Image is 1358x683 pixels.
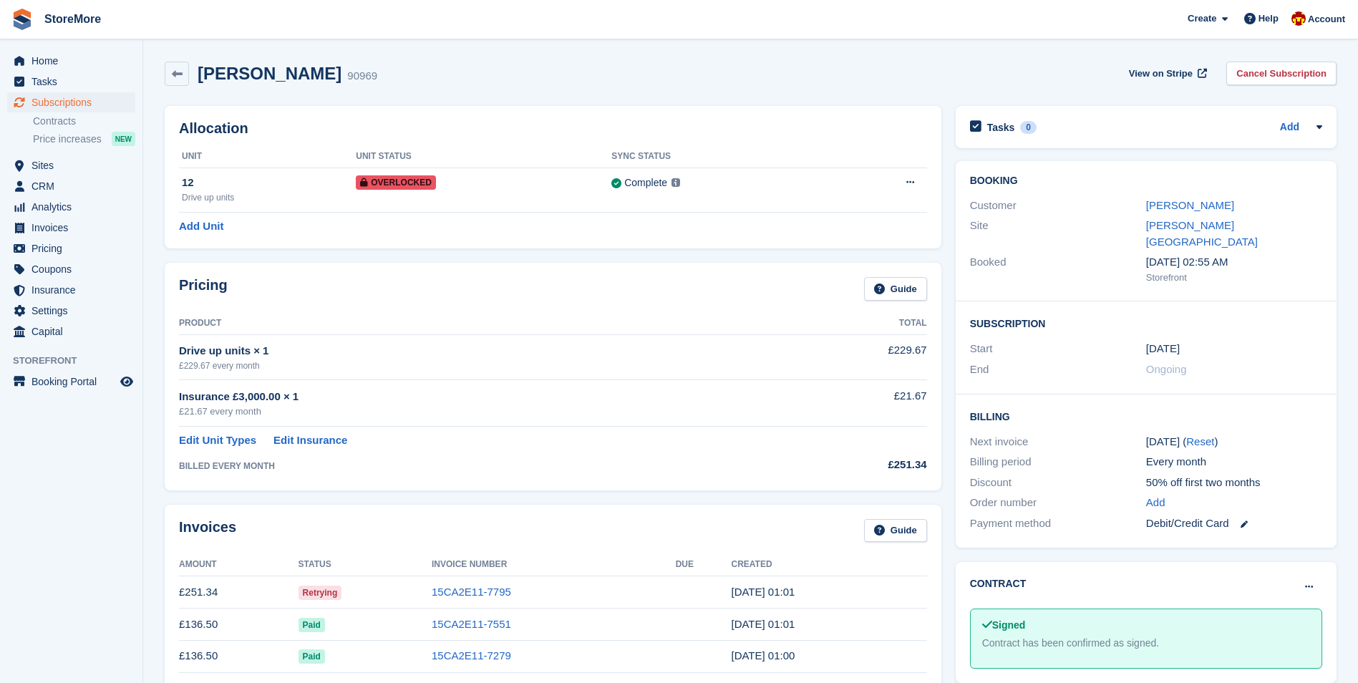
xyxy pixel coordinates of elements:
th: Due [676,553,732,576]
a: Reset [1186,435,1214,447]
span: View on Stripe [1129,67,1193,81]
a: menu [7,218,135,238]
th: Invoice Number [432,553,676,576]
a: 15CA2E11-7795 [432,586,511,598]
div: £21.67 every month [179,405,787,419]
h2: Booking [970,175,1322,187]
div: NEW [112,132,135,146]
span: CRM [31,176,117,196]
h2: Billing [970,409,1322,423]
a: Add Unit [179,218,223,235]
h2: Allocation [179,120,927,137]
div: Signed [982,618,1310,633]
a: menu [7,321,135,341]
div: Discount [970,475,1146,491]
div: Site [970,218,1146,250]
span: Capital [31,321,117,341]
a: Edit Unit Types [179,432,256,449]
span: Storefront [13,354,142,368]
img: stora-icon-8386f47178a22dfd0bd8f6a31ec36ba5ce8667c1dd55bd0f319d3a0aa187defe.svg [11,9,33,30]
th: Product [179,312,787,335]
div: Insurance £3,000.00 × 1 [179,389,787,405]
div: £251.34 [787,457,927,473]
th: Unit Status [356,145,611,168]
td: £136.50 [179,640,299,672]
div: BILLED EVERY MONTH [179,460,787,473]
span: Subscriptions [31,92,117,112]
div: 90969 [347,68,377,84]
th: Unit [179,145,356,168]
a: menu [7,51,135,71]
a: [PERSON_NAME] [1146,199,1234,211]
div: 50% off first two months [1146,475,1322,491]
a: 15CA2E11-7279 [432,649,511,662]
time: 2025-06-18 00:00:00 UTC [1146,341,1180,357]
div: 12 [182,175,356,191]
span: Coupons [31,259,117,279]
span: Settings [31,301,117,321]
span: Overlocked [356,175,436,190]
th: Sync Status [611,145,831,168]
a: menu [7,259,135,279]
td: £251.34 [179,576,299,609]
a: StoreMore [39,7,107,31]
td: £21.67 [787,380,927,427]
a: 15CA2E11-7551 [432,618,511,630]
div: Booked [970,254,1146,284]
a: Contracts [33,115,135,128]
a: menu [7,280,135,300]
h2: Subscription [970,316,1322,330]
div: Start [970,341,1146,357]
time: 2025-06-18 00:00:45 UTC [731,649,795,662]
td: £136.50 [179,609,299,641]
div: Order number [970,495,1146,511]
span: Paid [299,649,325,664]
span: Account [1308,12,1345,26]
div: Debit/Credit Card [1146,515,1322,532]
img: icon-info-grey-7440780725fd019a000dd9b08b2336e03edf1995a4989e88bcd33f0948082b44.svg [671,178,680,187]
span: Analytics [31,197,117,217]
img: Store More Team [1291,11,1306,26]
a: Add [1280,120,1299,136]
a: menu [7,372,135,392]
a: [PERSON_NAME][GEOGRAPHIC_DATA] [1146,219,1258,248]
time: 2025-07-18 00:01:33 UTC [731,618,795,630]
span: Insurance [31,280,117,300]
span: Tasks [31,72,117,92]
a: Edit Insurance [273,432,347,449]
time: 2025-08-18 00:01:00 UTC [731,586,795,598]
a: Add [1146,495,1165,511]
span: Price increases [33,132,102,146]
div: Every month [1146,454,1322,470]
div: Complete [624,175,667,190]
h2: Invoices [179,519,236,543]
div: £229.67 every month [179,359,787,372]
div: 0 [1020,121,1037,134]
div: End [970,362,1146,378]
th: Created [731,553,926,576]
a: menu [7,92,135,112]
span: Paid [299,618,325,632]
a: View on Stripe [1123,62,1210,85]
span: Help [1258,11,1279,26]
a: Guide [864,277,927,301]
a: Preview store [118,373,135,390]
div: Storefront [1146,271,1322,285]
a: menu [7,301,135,321]
h2: [PERSON_NAME] [198,64,341,83]
a: menu [7,176,135,196]
a: menu [7,72,135,92]
a: Guide [864,519,927,543]
div: Customer [970,198,1146,214]
div: Contract has been confirmed as signed. [982,636,1310,651]
span: Invoices [31,218,117,238]
span: Create [1188,11,1216,26]
th: Total [787,312,927,335]
span: Home [31,51,117,71]
div: Billing period [970,454,1146,470]
span: Booking Portal [31,372,117,392]
h2: Pricing [179,277,228,301]
a: menu [7,197,135,217]
a: Cancel Subscription [1226,62,1337,85]
th: Amount [179,553,299,576]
